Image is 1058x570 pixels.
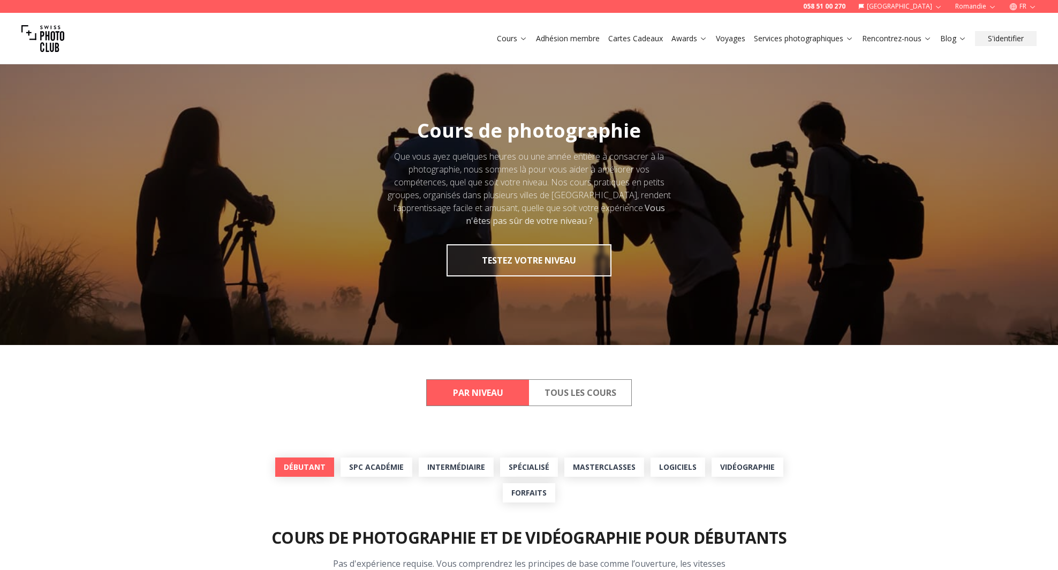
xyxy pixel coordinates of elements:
[447,244,611,276] button: TESTEZ VOTRE NIVEAU
[940,33,966,44] a: Blog
[503,483,555,502] a: Forfaits
[275,457,334,477] a: Débutant
[712,31,750,46] button: Voyages
[493,31,532,46] button: Cours
[500,457,558,477] a: Spécialisé
[750,31,858,46] button: Services photographiques
[564,457,644,477] a: MasterClasses
[862,33,932,44] a: Rencontrez-nous
[497,33,527,44] a: Cours
[604,31,667,46] button: Cartes Cadeaux
[417,117,641,144] span: Cours de photographie
[529,380,631,406] button: All Courses
[271,528,787,547] h2: Cours de photographie et de vidéographie pour débutants
[21,17,64,60] img: Swiss photo club
[532,31,604,46] button: Adhésion membre
[936,31,971,46] button: Blog
[341,457,412,477] a: SPC Académie
[651,457,705,477] a: Logiciels
[858,31,936,46] button: Rencontrez-nous
[383,150,675,227] div: Que vous ayez quelques heures ou une année entière à consacrer à la photographie, nous sommes là ...
[426,379,632,406] div: Course filter
[667,31,712,46] button: Awards
[716,33,745,44] a: Voyages
[608,33,663,44] a: Cartes Cadeaux
[671,33,707,44] a: Awards
[419,457,494,477] a: Intermédiaire
[975,31,1037,46] button: S'identifier
[754,33,853,44] a: Services photographiques
[803,2,845,11] a: 058 51 00 270
[536,33,600,44] a: Adhésion membre
[712,457,783,477] a: Vidéographie
[427,380,529,406] button: By Level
